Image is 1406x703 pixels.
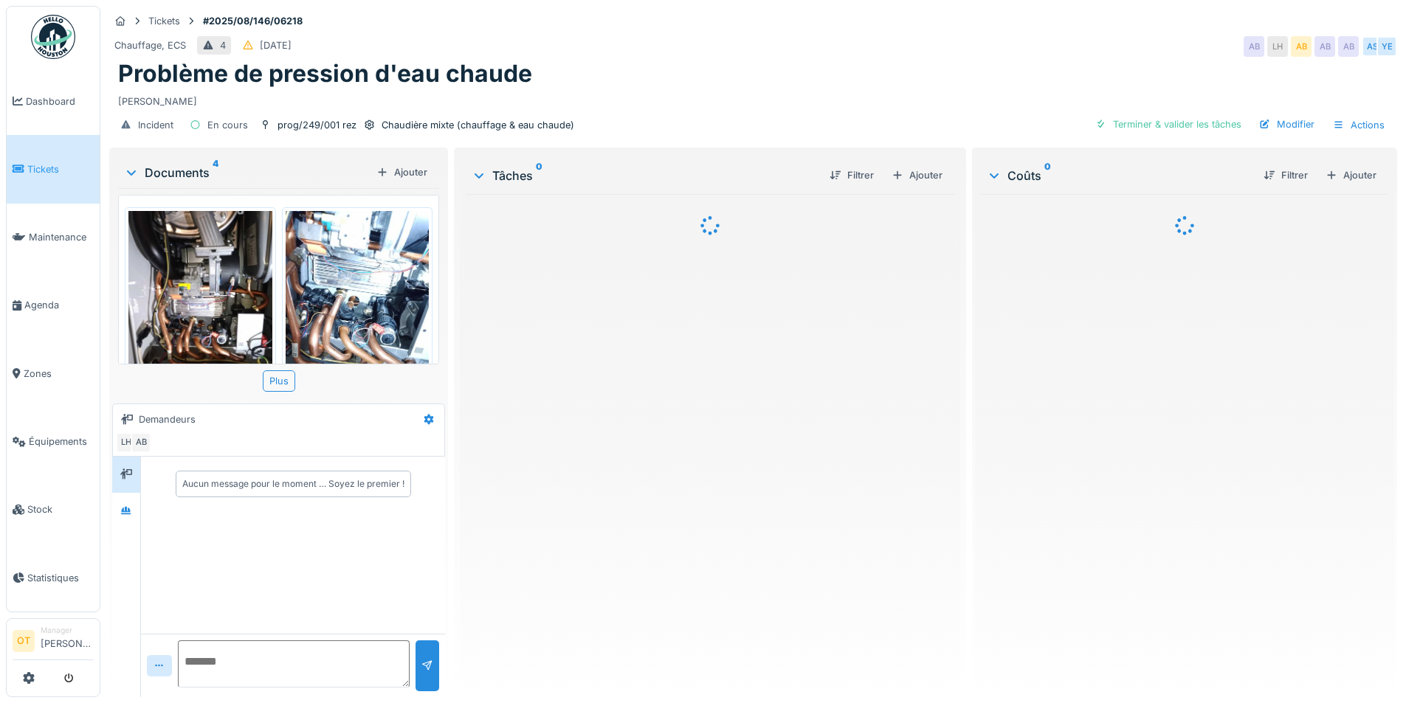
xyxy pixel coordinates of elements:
[7,407,100,475] a: Équipements
[7,204,100,271] a: Maintenance
[824,165,880,185] div: Filtrer
[197,14,309,28] strong: #2025/08/146/06218
[260,38,292,52] div: [DATE]
[29,230,94,244] span: Maintenance
[124,164,371,181] div: Documents
[31,15,75,59] img: Badge_color-CXgf-gQk.svg
[1362,36,1382,57] div: AS
[139,412,196,426] div: Demandeurs
[1267,36,1288,57] div: LH
[382,118,574,132] div: Chaudière mixte (chauffage & eau chaude)
[13,630,35,652] li: OT
[7,67,100,135] a: Dashboard
[286,211,430,402] img: y18a9gajtxnk1pi31kok6wqjb816
[1326,114,1391,136] div: Actions
[27,162,94,176] span: Tickets
[1044,167,1051,184] sup: 0
[7,544,100,612] a: Statistiques
[1253,114,1320,134] div: Modifier
[118,60,532,88] h1: Problème de pression d'eau chaude
[7,135,100,203] a: Tickets
[148,14,180,28] div: Tickets
[278,118,356,132] div: prog/249/001 rez
[1376,36,1397,57] div: YE
[7,271,100,339] a: Agenda
[116,432,137,453] div: LH
[1291,36,1312,57] div: AB
[536,167,542,184] sup: 0
[182,477,404,491] div: Aucun message pour le moment … Soyez le premier !
[7,476,100,544] a: Stock
[118,89,1388,108] div: [PERSON_NAME]
[41,625,94,636] div: Manager
[472,167,817,184] div: Tâches
[13,625,94,660] a: OT Manager[PERSON_NAME]
[27,571,94,585] span: Statistiques
[27,502,94,516] span: Stock
[371,162,433,182] div: Ajouter
[1320,165,1382,185] div: Ajouter
[1258,165,1314,185] div: Filtrer
[1089,114,1247,134] div: Terminer & valider les tâches
[24,367,94,381] span: Zones
[7,339,100,407] a: Zones
[29,434,94,449] span: Équipements
[1338,36,1359,57] div: AB
[131,432,151,453] div: AB
[128,211,272,402] img: jciax9lyf0hdfojdj794u885okr4
[138,118,173,132] div: Incident
[1314,36,1335,57] div: AB
[26,94,94,108] span: Dashboard
[114,38,186,52] div: Chauffage, ECS
[41,625,94,657] li: [PERSON_NAME]
[987,167,1252,184] div: Coûts
[1244,36,1264,57] div: AB
[213,164,218,181] sup: 4
[263,370,295,392] div: Plus
[207,118,248,132] div: En cours
[220,38,226,52] div: 4
[24,298,94,312] span: Agenda
[886,165,948,185] div: Ajouter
